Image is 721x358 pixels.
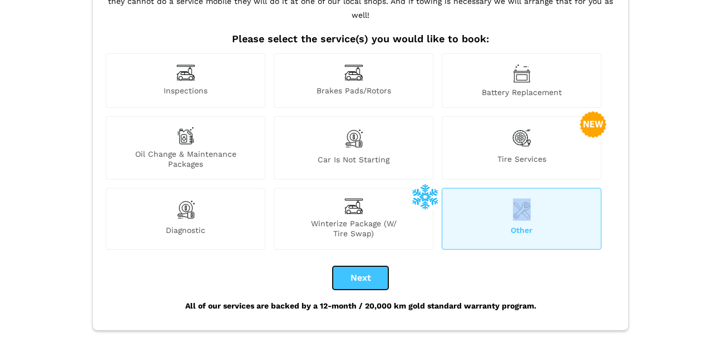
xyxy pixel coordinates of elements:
[333,266,388,290] button: Next
[442,87,601,97] span: Battery Replacement
[103,290,618,322] div: All of our services are backed by a 12-month / 20,000 km gold standard warranty program.
[274,86,433,97] span: Brakes Pads/Rotors
[274,218,433,238] span: Winterize Package (W/ Tire Swap)
[274,155,433,169] span: Car is not starting
[580,111,606,138] img: new-badge-2-48.png
[106,149,265,169] span: Oil Change & Maintenance Packages
[442,225,601,238] span: Other
[412,183,438,210] img: winterize-icon_1.png
[106,86,265,97] span: Inspections
[442,154,601,169] span: Tire Services
[103,33,618,45] h2: Please select the service(s) you would like to book:
[106,225,265,238] span: Diagnostic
